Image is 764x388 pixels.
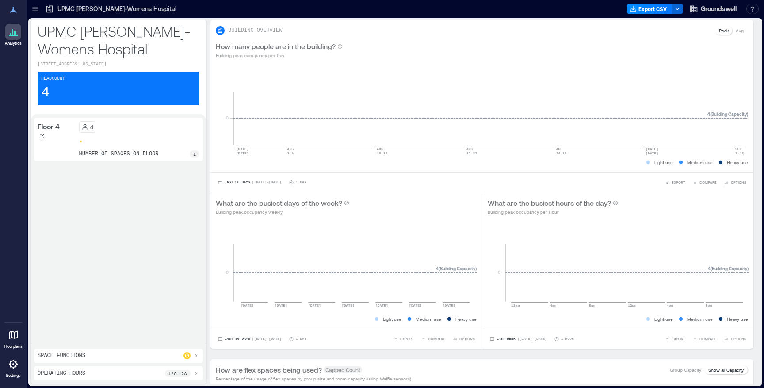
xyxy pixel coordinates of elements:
p: Group Capacity [670,366,701,373]
text: [DATE] [308,303,321,307]
text: [DATE] [342,303,355,307]
text: [DATE] [409,303,422,307]
text: [DATE] [443,303,455,307]
p: Building peak occupancy per Hour [488,208,618,215]
span: OPTIONS [459,336,475,342]
p: Light use [654,315,673,323]
text: [DATE] [236,147,249,151]
tspan: 0 [497,269,500,275]
p: Analytics [5,41,22,46]
p: Medium use [416,315,441,323]
p: Show all Capacity [708,366,744,373]
p: Avg [736,27,744,34]
text: 10-16 [377,151,387,155]
button: Groundswell [687,2,739,16]
p: How many people are in the building? [216,41,336,52]
p: 12a - 12a [168,370,187,377]
button: Export CSV [627,4,672,14]
text: 12am [511,303,520,307]
p: Floorplans [4,344,23,349]
p: Headcount [41,75,65,82]
text: 12pm [628,303,636,307]
p: Building peak occupancy weekly [216,208,349,215]
text: AUG [466,147,473,151]
text: [DATE] [241,303,254,307]
text: [DATE] [646,151,658,155]
text: 8am [589,303,596,307]
p: Space Functions [38,352,85,359]
p: BUILDING OVERVIEW [228,27,282,34]
text: [DATE] [375,303,388,307]
button: COMPARE [691,334,718,343]
p: 4 [90,123,93,131]
p: number of spaces on floor [79,150,159,158]
p: Medium use [687,159,713,166]
button: EXPORT [663,178,687,187]
span: OPTIONS [731,180,746,185]
button: OPTIONS [451,334,477,343]
tspan: 0 [226,115,229,120]
p: Settings [6,373,21,378]
p: Floor 4 [38,121,60,132]
p: Percentage of the usage of flex spaces by group size and room capacity (using Waffle sensors) [216,375,411,382]
text: SEP [735,147,742,151]
p: 1 [193,150,196,158]
text: 24-30 [556,151,567,155]
button: EXPORT [391,334,416,343]
text: 7-13 [735,151,744,155]
text: [DATE] [236,151,249,155]
text: AUG [556,147,563,151]
p: What are the busiest hours of the day? [488,198,611,208]
span: Capped Count [324,366,362,373]
p: 1 Day [296,180,306,185]
a: Analytics [2,21,24,49]
a: Settings [3,353,24,381]
p: 1 Day [296,336,306,342]
p: Building peak occupancy per Day [216,52,343,59]
span: EXPORT [672,180,685,185]
tspan: 0 [226,269,229,275]
a: Floorplans [1,324,25,352]
text: [DATE] [646,147,658,151]
span: OPTIONS [731,336,746,342]
text: 4am [550,303,557,307]
button: EXPORT [663,334,687,343]
p: 1 Hour [561,336,574,342]
text: 8pm [706,303,712,307]
button: OPTIONS [722,178,748,187]
span: Groundswell [701,4,737,13]
text: [DATE] [275,303,287,307]
p: Peak [719,27,729,34]
button: Last 90 Days |[DATE]-[DATE] [216,334,283,343]
p: Heavy use [727,315,748,323]
text: 4pm [667,303,673,307]
text: AUG [287,147,294,151]
p: Medium use [687,315,713,323]
button: OPTIONS [722,334,748,343]
button: COMPARE [691,178,718,187]
text: AUG [377,147,383,151]
span: COMPARE [699,336,717,342]
p: UPMC [PERSON_NAME]-Womens Hospital [38,22,199,58]
text: 17-23 [466,151,477,155]
p: Light use [654,159,673,166]
text: 3-9 [287,151,294,155]
span: EXPORT [672,336,685,342]
button: Last 90 Days |[DATE]-[DATE] [216,178,283,187]
p: How are flex spaces being used? [216,365,322,375]
p: 4 [41,84,50,102]
p: [STREET_ADDRESS][US_STATE] [38,61,199,68]
button: Last Week |[DATE]-[DATE] [488,334,549,343]
p: Heavy use [455,315,477,323]
p: Heavy use [727,159,748,166]
button: COMPARE [419,334,447,343]
span: COMPARE [428,336,445,342]
p: UPMC [PERSON_NAME]-Womens Hospital [57,4,176,13]
p: What are the busiest days of the week? [216,198,342,208]
p: Light use [383,315,401,323]
p: Operating Hours [38,370,85,377]
span: EXPORT [400,336,414,342]
span: COMPARE [699,180,717,185]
